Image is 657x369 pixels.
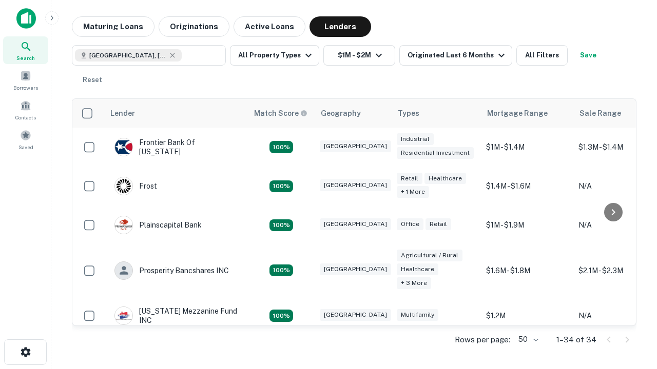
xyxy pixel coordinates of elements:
button: Lenders [310,16,371,37]
td: $1.6M - $1.8M [481,244,573,296]
div: Plainscapital Bank [114,216,202,234]
div: Matching Properties: 5, hasApolloMatch: undefined [269,310,293,322]
a: Borrowers [3,66,48,94]
span: Contacts [15,113,36,121]
div: Frost [114,177,157,195]
span: Borrowers [13,84,38,92]
a: Saved [3,126,48,153]
div: Types [398,107,419,119]
a: Search [3,36,48,64]
div: Residential Investment [397,147,474,159]
img: picture [115,307,132,324]
span: [GEOGRAPHIC_DATA], [GEOGRAPHIC_DATA], [GEOGRAPHIC_DATA] [89,51,166,60]
div: Originated Last 6 Months [408,49,508,61]
div: Matching Properties: 6, hasApolloMatch: undefined [269,264,293,277]
th: Types [392,99,481,128]
iframe: Chat Widget [606,254,657,303]
p: 1–34 of 34 [556,334,596,346]
div: Healthcare [424,173,466,184]
button: Active Loans [234,16,305,37]
div: + 3 more [397,277,431,289]
td: $1.2M [481,296,573,335]
div: Capitalize uses an advanced AI algorithm to match your search with the best lender. The match sco... [254,108,307,119]
div: Mortgage Range [487,107,548,119]
div: Sale Range [579,107,621,119]
span: Search [16,54,35,62]
div: Matching Properties: 4, hasApolloMatch: undefined [269,180,293,193]
div: Lender [110,107,135,119]
div: Office [397,218,423,230]
th: Lender [104,99,248,128]
img: picture [115,216,132,234]
div: Healthcare [397,263,438,275]
div: Multifamily [397,309,438,321]
div: Agricultural / Rural [397,250,462,261]
div: Matching Properties: 4, hasApolloMatch: undefined [269,219,293,232]
button: Originated Last 6 Months [399,45,512,66]
button: Save your search to get updates of matches that match your search criteria. [572,45,605,66]
button: All Filters [516,45,568,66]
div: [GEOGRAPHIC_DATA] [320,309,391,321]
button: Originations [159,16,229,37]
div: Geography [321,107,361,119]
a: Contacts [3,96,48,124]
td: $1M - $1.4M [481,128,573,167]
img: picture [115,138,132,156]
div: + 1 more [397,186,429,198]
h6: Match Score [254,108,305,119]
th: Geography [315,99,392,128]
button: Reset [76,70,109,90]
div: Retail [397,173,422,184]
div: [GEOGRAPHIC_DATA] [320,218,391,230]
div: Frontier Bank Of [US_STATE] [114,138,238,156]
div: Industrial [397,133,434,145]
div: [GEOGRAPHIC_DATA] [320,179,391,191]
th: Capitalize uses an advanced AI algorithm to match your search with the best lender. The match sco... [248,99,315,128]
div: [US_STATE] Mezzanine Fund INC [114,306,238,325]
span: Saved [18,143,33,151]
div: [GEOGRAPHIC_DATA] [320,263,391,275]
div: Retail [426,218,451,230]
button: Maturing Loans [72,16,154,37]
img: picture [115,177,132,195]
div: Prosperity Bancshares INC [114,261,229,280]
p: Rows per page: [455,334,510,346]
th: Mortgage Range [481,99,573,128]
div: [GEOGRAPHIC_DATA] [320,140,391,152]
td: $1M - $1.9M [481,206,573,244]
div: Matching Properties: 4, hasApolloMatch: undefined [269,141,293,153]
img: capitalize-icon.png [16,8,36,29]
div: 50 [514,332,540,347]
button: All Property Types [230,45,319,66]
td: $1.4M - $1.6M [481,167,573,206]
button: $1M - $2M [323,45,395,66]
